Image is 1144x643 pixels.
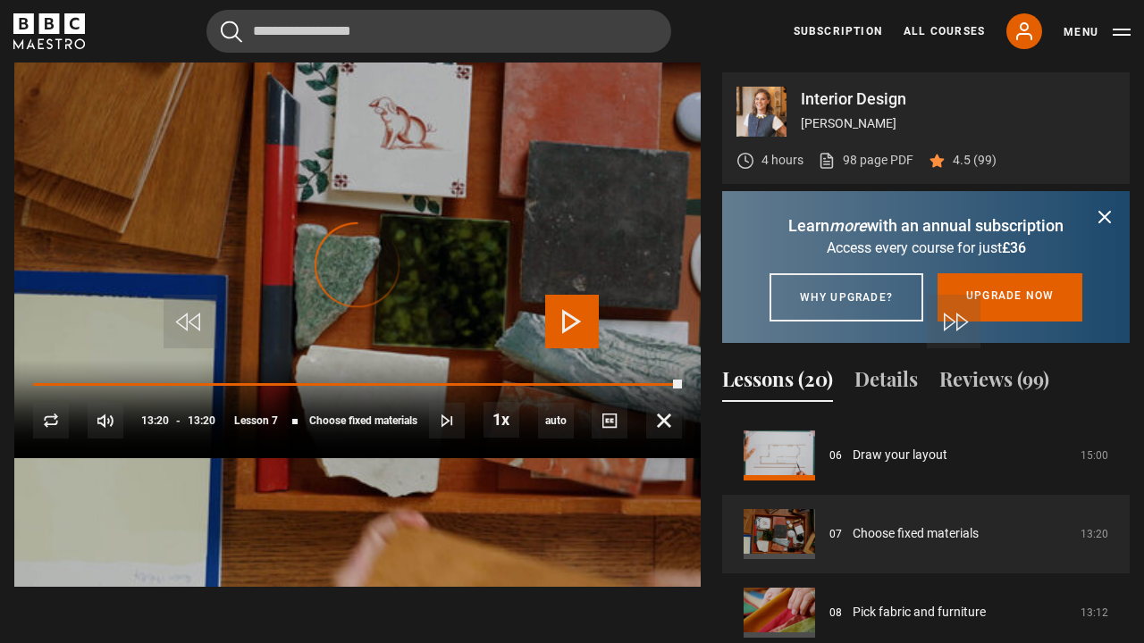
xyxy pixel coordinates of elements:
[939,364,1049,402] button: Reviews (99)
[206,10,671,53] input: Search
[744,213,1108,238] p: Learn with an annual subscription
[234,415,278,426] span: Lesson 7
[309,415,417,426] span: Choose fixed materials
[538,403,574,438] span: auto
[794,23,882,39] a: Subscription
[761,151,803,170] p: 4 hours
[538,403,574,438] div: Current quality: 360p
[953,151,997,170] p: 4.5 (99)
[801,114,1115,133] p: [PERSON_NAME]
[1064,23,1131,41] button: Toggle navigation
[818,151,913,170] a: 98 page PDF
[141,405,169,437] span: 13:20
[176,414,181,427] span: -
[744,238,1108,259] p: Access every course for just
[33,383,682,387] div: Progress Bar
[88,403,123,438] button: Mute
[904,23,985,39] a: All Courses
[13,13,85,49] svg: BBC Maestro
[1002,239,1026,256] span: £36
[14,72,701,458] video-js: Video Player
[854,364,918,402] button: Details
[801,91,1115,107] p: Interior Design
[484,402,519,438] button: Playback Rate
[853,603,986,622] a: Pick fabric and furniture
[33,403,69,438] button: Replay
[722,364,833,402] button: Lessons (20)
[188,405,215,437] span: 13:20
[853,524,979,543] a: Choose fixed materials
[221,21,242,43] button: Submit the search query
[938,273,1082,321] a: Upgrade now
[770,273,923,321] a: Why upgrade?
[853,446,947,464] a: Draw your layout
[592,403,627,438] button: Captions
[829,216,867,235] i: more
[429,403,465,438] button: Next Lesson
[646,403,682,438] button: Fullscreen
